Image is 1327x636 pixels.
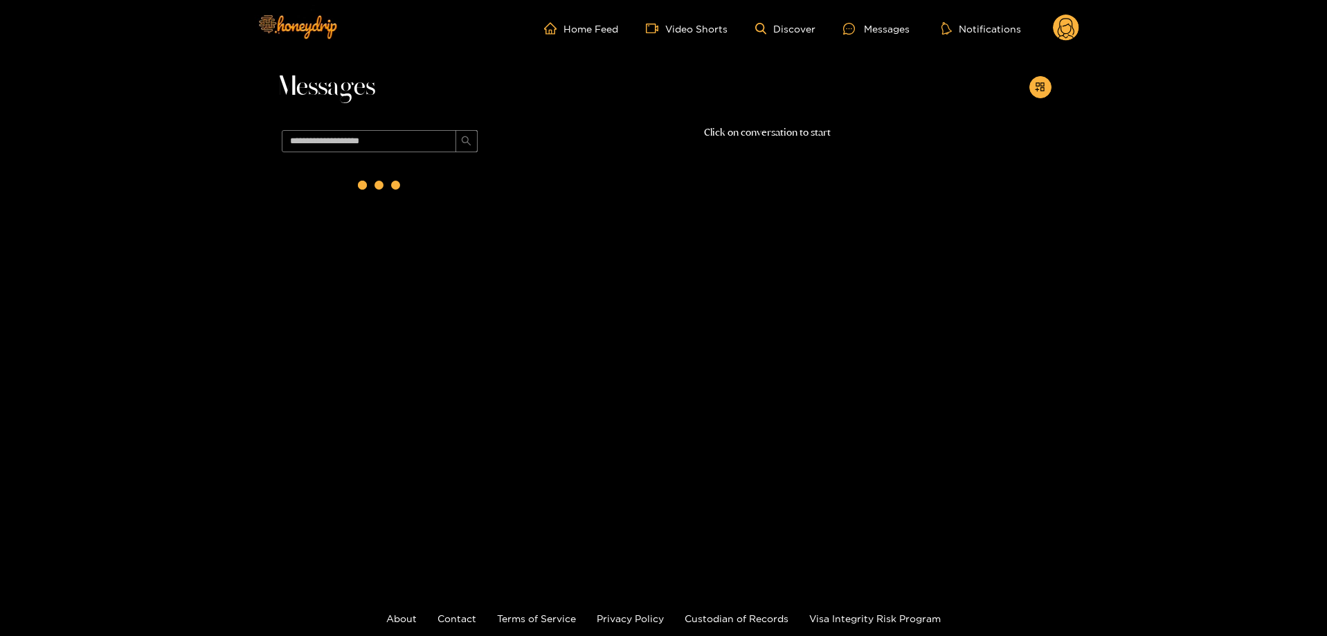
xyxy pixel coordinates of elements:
a: Contact [437,613,476,624]
a: Discover [755,23,815,35]
a: Privacy Policy [597,613,664,624]
a: About [386,613,417,624]
span: search [461,136,471,147]
div: Messages [843,21,910,37]
a: Video Shorts [646,22,728,35]
span: appstore-add [1035,82,1045,93]
span: Messages [276,71,375,104]
a: Custodian of Records [685,613,788,624]
p: Click on conversation to start [484,125,1051,140]
span: home [544,22,563,35]
button: search [455,130,478,152]
a: Visa Integrity Risk Program [809,613,941,624]
a: Terms of Service [497,613,576,624]
a: Home Feed [544,22,618,35]
button: Notifications [937,21,1025,35]
button: appstore-add [1029,76,1051,98]
span: video-camera [646,22,665,35]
